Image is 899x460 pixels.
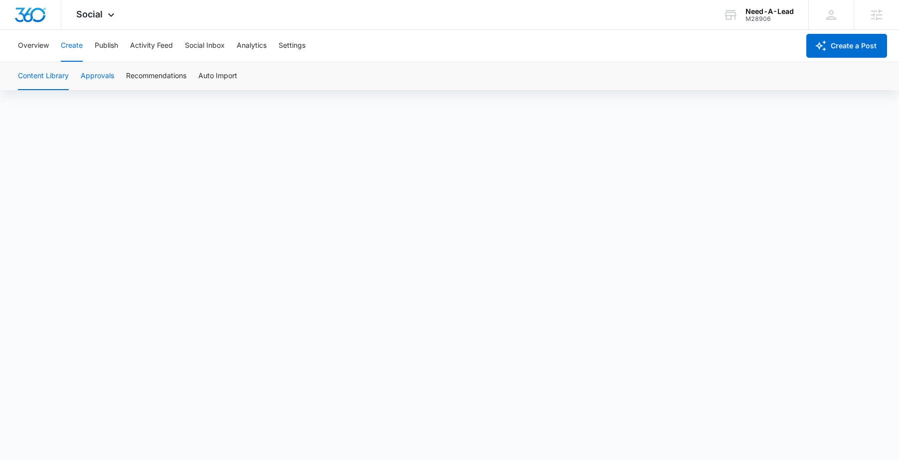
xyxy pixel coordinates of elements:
[18,30,49,62] button: Overview
[185,30,225,62] button: Social Inbox
[126,62,186,90] button: Recommendations
[746,7,794,15] div: account name
[279,30,305,62] button: Settings
[237,30,267,62] button: Analytics
[95,30,118,62] button: Publish
[18,62,69,90] button: Content Library
[806,34,887,58] button: Create a Post
[130,30,173,62] button: Activity Feed
[198,62,237,90] button: Auto Import
[76,9,103,19] span: Social
[746,15,794,22] div: account id
[61,30,83,62] button: Create
[81,62,114,90] button: Approvals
